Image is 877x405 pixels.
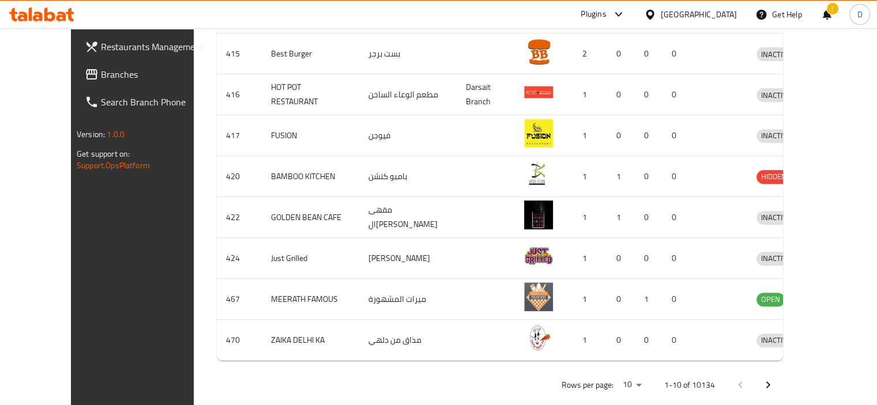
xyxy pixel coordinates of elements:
[359,33,457,74] td: بست برجر
[262,238,359,279] td: Just Grilled
[262,33,359,74] td: Best Burger
[607,33,635,74] td: 0
[524,37,553,66] img: Best Burger
[77,127,105,142] span: Version:
[524,282,553,311] img: MEERATH FAMOUS
[359,238,457,279] td: [PERSON_NAME]
[359,197,457,238] td: مقهى ال[PERSON_NAME]
[262,320,359,361] td: ZAIKA DELHI KA
[262,279,359,320] td: MEERATH FAMOUS
[663,279,690,320] td: 0
[663,74,690,115] td: 0
[567,238,607,279] td: 1
[107,127,125,142] span: 1.0.0
[76,33,217,60] a: Restaurants Management
[635,320,663,361] td: 0
[217,156,262,197] td: 420
[756,47,796,61] div: INACTIVE
[77,158,150,173] a: Support.OpsPlatform
[607,115,635,156] td: 0
[607,320,635,361] td: 0
[663,197,690,238] td: 0
[756,211,796,225] div: INACTIVE
[663,33,690,74] td: 0
[567,320,607,361] td: 1
[607,238,635,279] td: 0
[756,170,791,184] div: HIDDEN
[262,197,359,238] td: GOLDEN BEAN CAFE
[524,241,553,270] img: Just Grilled
[635,74,663,115] td: 0
[756,252,796,266] div: INACTIVE
[635,115,663,156] td: 0
[663,156,690,197] td: 0
[664,378,715,392] p: 1-10 of 10134
[524,78,553,107] img: HOT POT RESTAURANT
[663,320,690,361] td: 0
[524,323,553,352] img: ZAIKA DELHI KA
[101,67,208,81] span: Branches
[567,33,607,74] td: 2
[359,320,457,361] td: مذاق من دلهي
[756,211,796,224] span: INACTIVE
[756,48,796,61] span: INACTIVE
[607,197,635,238] td: 1
[359,156,457,197] td: بامبو كتشن
[524,160,553,188] img: BAMBOO KITCHEN
[217,279,262,320] td: 467
[663,115,690,156] td: 0
[101,95,208,109] span: Search Branch Phone
[607,74,635,115] td: 0
[756,334,796,347] span: INACTIVE
[635,197,663,238] td: 0
[562,378,613,392] p: Rows per page:
[567,156,607,197] td: 1
[756,129,796,142] span: INACTIVE
[618,376,646,393] div: Rows per page:
[217,238,262,279] td: 424
[76,88,217,116] a: Search Branch Phone
[76,60,217,88] a: Branches
[756,170,791,183] span: HIDDEN
[756,88,796,102] div: INACTIVE
[756,252,796,265] span: INACTIVE
[262,115,359,156] td: FUSION
[754,371,782,399] button: Next page
[217,74,262,115] td: 416
[607,279,635,320] td: 0
[567,74,607,115] td: 1
[524,200,553,229] img: GOLDEN BEAN CAFE
[756,89,796,102] span: INACTIVE
[567,115,607,156] td: 1
[635,238,663,279] td: 0
[567,279,607,320] td: 1
[756,293,785,306] span: OPEN
[262,156,359,197] td: BAMBOO KITCHEN
[663,238,690,279] td: 0
[217,320,262,361] td: 470
[661,8,737,21] div: [GEOGRAPHIC_DATA]
[756,334,796,347] div: INACTIVE
[524,119,553,147] img: FUSION
[567,197,607,238] td: 1
[217,197,262,238] td: 422
[635,156,663,197] td: 0
[359,115,457,156] td: فيوجن
[262,74,359,115] td: HOT POT RESTAURANT
[217,33,262,74] td: 415
[607,156,635,197] td: 1
[635,279,663,320] td: 1
[756,129,796,143] div: INACTIVE
[857,8,862,21] span: D
[101,40,208,54] span: Restaurants Management
[457,74,515,115] td: Darsait Branch
[359,279,457,320] td: ميرات المشهورة
[581,7,606,21] div: Plugins
[635,33,663,74] td: 0
[756,293,785,306] div: OPEN
[77,146,130,161] span: Get support on:
[359,74,457,115] td: مطعم الوعاء الساخن
[217,115,262,156] td: 417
